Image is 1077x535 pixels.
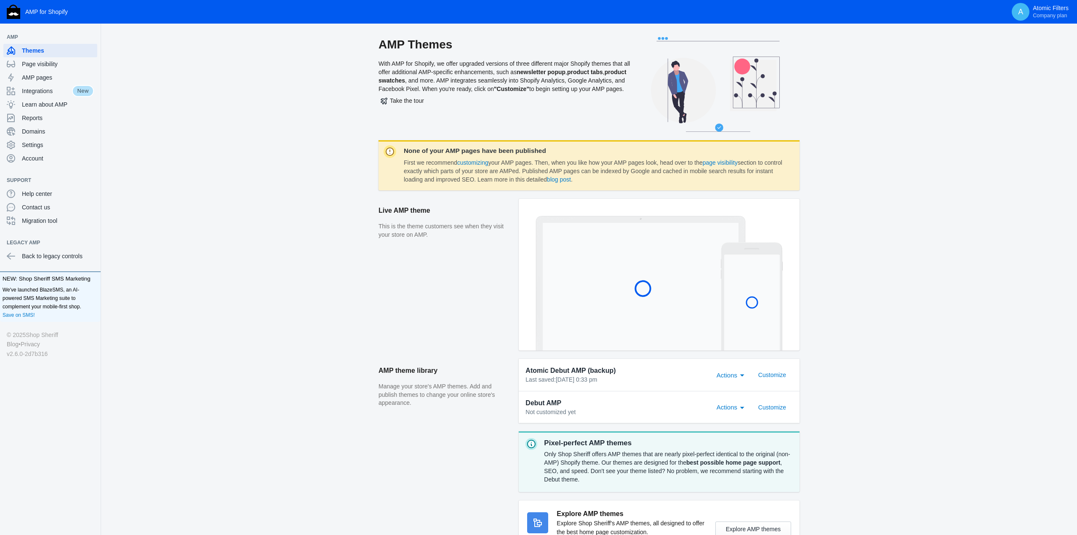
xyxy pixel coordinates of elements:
[22,217,94,225] span: Migration tool
[7,33,85,41] span: AMP
[536,216,746,350] img: Laptop frame
[22,203,94,211] span: Contact us
[22,114,94,122] span: Reports
[379,222,510,239] p: This is the theme customers see when they visit your store on AMP.
[22,154,94,163] span: Account
[379,37,631,52] h2: AMP Themes
[3,311,35,319] a: Save on SMS!
[3,138,97,152] a: Settings
[525,366,616,376] span: Atomic Debut AMP (backup)
[85,179,99,182] button: Add a sales channel
[3,125,97,138] a: Domains
[379,359,510,383] h2: AMP theme library
[758,404,786,411] span: Customize
[752,403,793,410] a: Customize
[381,97,424,104] span: Take the tour
[752,367,793,383] button: Customize
[717,369,749,380] mat-select: Actions
[567,69,603,75] b: product tabs
[3,214,97,227] a: Migration tool
[721,242,783,350] img: Mobile frame
[379,383,510,407] p: Manage your store's AMP themes. Add and publish themes to change your online store's appearance.
[7,5,20,19] img: Shop Sheriff Logo
[379,69,626,84] b: product swatches
[22,190,94,198] span: Help center
[1016,8,1025,16] span: A
[517,69,565,75] b: newsletter popup
[525,398,561,408] span: Debut AMP
[7,238,85,247] span: Legacy AMP
[547,176,571,183] a: blog post
[3,98,97,111] a: Learn about AMP
[25,8,68,15] span: AMP for Shopify
[3,152,97,165] a: Account
[557,509,707,519] h3: Explore AMP themes
[758,372,786,378] span: Customize
[717,372,737,379] span: Actions
[22,127,94,136] span: Domains
[7,349,94,358] div: v2.6.0-2d7b316
[21,340,40,349] a: Privacy
[379,93,426,108] button: Take the tour
[404,147,784,155] dt: None of your AMP pages have been published
[556,376,597,383] span: [DATE] 0:33 pm
[22,87,72,95] span: Integrations
[3,201,97,214] a: Contact us
[22,60,94,68] span: Page visibility
[7,340,94,349] div: •
[379,199,510,222] h2: Live AMP theme
[3,84,97,98] a: IntegrationsNew
[22,73,94,82] span: AMP pages
[72,85,94,97] span: New
[22,100,94,109] span: Learn about AMP
[525,408,707,417] div: Not customized yet
[85,241,99,244] button: Add a sales channel
[525,376,707,384] div: Last saved:
[3,111,97,125] a: Reports
[3,44,97,57] a: Themes
[544,448,793,485] div: Only Shop Sheriff offers AMP themes that are nearly pixel-perfect identical to the original (non-...
[752,400,793,415] button: Customize
[404,159,784,184] dd: First we recommend your AMP pages. Then, when you like how your AMP pages look, head over to the ...
[686,459,780,466] strong: best possible home page support
[752,371,793,378] a: Customize
[3,71,97,84] a: AMP pages
[22,46,94,55] span: Themes
[22,252,94,260] span: Back to legacy controls
[717,401,749,412] mat-select: Actions
[494,86,529,92] b: "Customize"
[7,330,94,340] div: © 2025
[7,340,19,349] a: Blog
[717,404,737,411] span: Actions
[544,438,793,448] p: Pixel-perfect AMP themes
[1033,5,1069,19] p: Atomic Filters
[7,176,85,185] span: Support
[26,330,58,340] a: Shop Sheriff
[85,35,99,39] button: Add a sales channel
[703,159,738,166] a: page visibility
[3,249,97,263] a: Back to legacy controls
[457,159,488,166] a: customizing
[3,57,97,71] a: Page visibility
[22,141,94,149] span: Settings
[1033,12,1067,19] span: Company plan
[379,37,631,140] div: With AMP for Shopify, we offer upgraded versions of three different major Shopify themes that all...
